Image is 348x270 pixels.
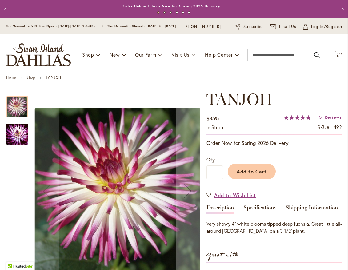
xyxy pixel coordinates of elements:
[188,11,190,14] button: 6 of 6
[334,51,342,59] button: 8
[6,123,28,146] img: TANJOH
[206,124,224,131] div: Availability
[26,75,35,80] a: Shop
[279,24,297,30] span: Email Us
[311,24,342,30] span: Log In/Register
[206,205,234,214] a: Description
[6,75,16,80] a: Home
[319,114,342,120] a: 5 Reviews
[184,24,221,30] a: [PHONE_NUMBER]
[182,11,184,14] button: 5 of 6
[46,75,61,80] strong: TANJOH
[6,117,28,145] div: TANJOH
[244,205,276,214] a: Specifications
[6,90,34,117] div: TANJOH
[172,51,190,58] span: Visit Us
[206,156,215,163] span: Qty
[319,114,322,120] span: 5
[214,192,256,199] span: Add to Wish List
[6,24,132,28] span: The Mercantile & Office Open - [DATE]-[DATE] 9-4:30pm / The Mercantile
[206,124,224,130] span: In stock
[135,51,156,58] span: Our Farm
[82,51,94,58] span: Shop
[270,24,297,30] a: Email Us
[303,24,342,30] a: Log In/Register
[336,3,348,15] button: Next
[176,11,178,14] button: 4 of 6
[206,139,342,147] p: Order Now for Spring 2026 Delivery
[318,124,331,130] strong: SKU
[334,124,342,131] div: 492
[206,250,246,260] strong: Great with...
[206,89,273,109] span: TANJOH
[337,54,339,58] span: 8
[286,205,338,214] a: Shipping Information
[243,24,263,30] span: Subscribe
[206,115,219,121] span: $8.95
[122,4,222,8] a: Order Dahlia Tubers Now for Spring 2026 Delivery!
[6,43,71,66] a: store logo
[206,220,342,235] div: Very showy 4" white blooms tipped deep fuchsia. Great little all-around [GEOGRAPHIC_DATA] on a 3 ...
[206,205,342,235] div: Detailed Product Info
[163,11,166,14] button: 2 of 6
[235,24,263,30] a: Subscribe
[132,24,176,28] span: Closed - [DATE] till [DATE]
[325,114,342,120] span: Reviews
[157,11,159,14] button: 1 of 6
[110,51,120,58] span: New
[205,51,233,58] span: Help Center
[237,168,267,175] span: Add to Cart
[206,192,256,199] a: Add to Wish List
[228,164,276,179] button: Add to Cart
[170,11,172,14] button: 3 of 6
[284,115,311,120] div: 100%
